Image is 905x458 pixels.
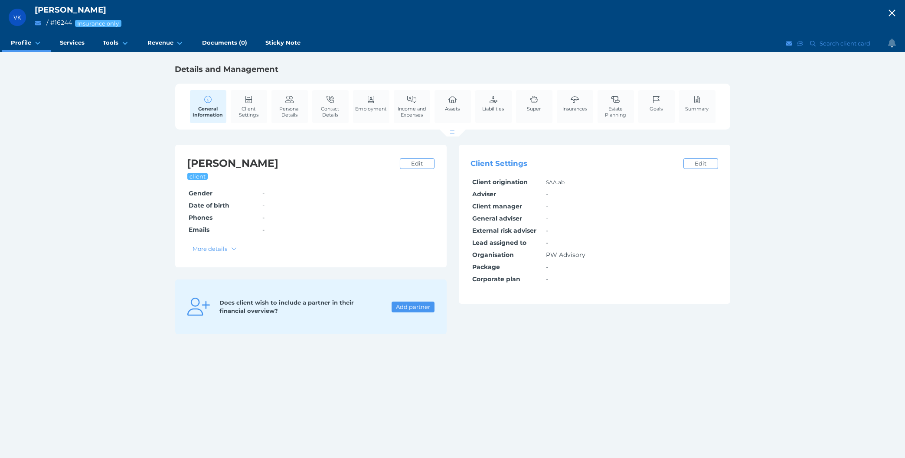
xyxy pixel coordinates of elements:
[392,303,434,310] span: Add partner
[472,239,526,247] span: Lead assigned to
[648,90,665,117] a: Goals
[103,39,118,46] span: Tools
[274,106,306,118] span: Personal Details
[546,251,585,259] span: PW Advisory
[51,35,94,52] a: Services
[545,176,718,188] td: SAA.ab
[314,106,346,118] span: Contact Details
[233,106,265,118] span: Client Settings
[546,227,548,234] span: -
[546,202,548,210] span: -
[785,38,794,49] button: Email
[483,106,504,112] span: Liabilities
[262,226,265,234] span: -
[190,90,226,123] a: General Information
[11,39,31,46] span: Profile
[13,14,21,21] span: VK
[796,38,805,49] button: SMS
[472,227,536,234] span: External risk adviser
[598,90,634,123] a: Estate Planning
[353,90,389,117] a: Employment
[46,19,72,26] span: / # 16244
[189,245,229,252] span: More details
[480,90,506,117] a: Liabilities
[189,243,241,254] button: More details
[600,106,632,118] span: Estate Planning
[147,39,173,46] span: Revenue
[312,90,349,123] a: Contact Details
[683,90,711,117] a: Summary
[396,106,428,118] span: Income and Expenses
[60,39,85,46] span: Services
[650,106,663,112] span: Goals
[262,189,265,197] span: -
[189,214,212,221] span: Phones
[193,35,256,52] a: Documents (0)
[394,90,430,123] a: Income and Expenses
[691,160,710,167] span: Edit
[525,90,543,117] a: Super
[189,201,229,209] span: Date of birth
[471,159,528,168] span: Client Settings
[189,226,209,234] span: Emails
[2,35,51,52] a: Profile
[392,302,434,312] button: Add partner
[527,106,541,112] span: Super
[686,106,709,112] span: Summary
[472,178,528,186] span: Client origination
[138,35,193,52] a: Revenue
[472,190,496,198] span: Adviser
[562,106,587,112] span: Insurances
[407,160,426,167] span: Edit
[443,90,462,117] a: Assets
[560,90,589,117] a: Insurances
[271,90,308,123] a: Personal Details
[262,214,265,221] span: -
[35,5,106,15] span: [PERSON_NAME]
[806,38,875,49] button: Search client card
[546,263,548,271] span: -
[818,40,874,47] span: Search client card
[472,202,522,210] span: Client manager
[265,39,301,46] span: Sticky Note
[546,275,548,283] span: -
[220,299,354,315] span: Does client wish to include a partner in their financial overview?
[472,214,522,222] span: General adviser
[33,18,43,29] button: Email
[445,106,460,112] span: Assets
[546,190,548,198] span: -
[202,39,247,46] span: Documents (0)
[9,9,26,26] div: Veronica King
[472,275,520,283] span: Corporate plan
[175,64,730,75] h1: Details and Management
[472,251,514,259] span: Organisation
[400,158,435,169] a: Edit
[189,189,212,197] span: Gender
[187,157,395,170] h2: [PERSON_NAME]
[262,201,265,209] span: -
[546,239,548,247] span: -
[77,20,120,27] span: Insurance only
[231,90,267,123] a: Client Settings
[546,214,548,222] span: -
[683,158,718,169] a: Edit
[356,106,387,112] span: Employment
[472,263,500,271] span: Package
[189,173,206,180] span: client
[192,106,224,118] span: General Information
